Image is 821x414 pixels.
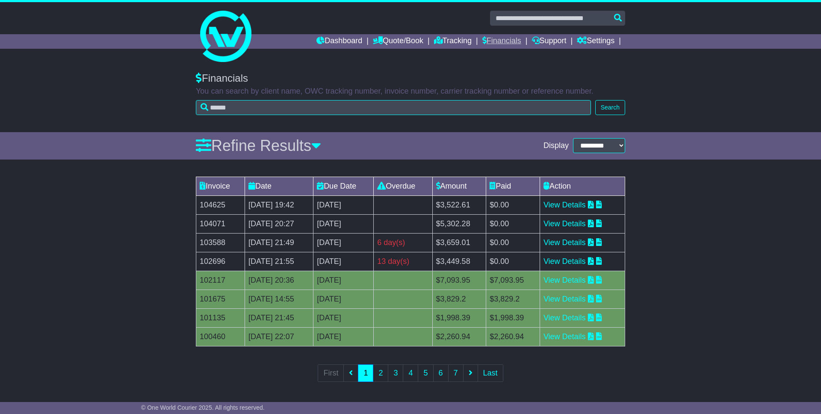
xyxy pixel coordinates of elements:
td: [DATE] 20:36 [245,271,313,290]
a: View Details [543,257,586,266]
a: 5 [418,364,433,382]
td: $3,829.2 [486,290,540,308]
img: tab_keywords_by_traffic_grey.svg [86,54,93,61]
a: Support [532,34,567,49]
td: $7,093.95 [432,271,486,290]
td: Invoice [196,177,245,195]
td: [DATE] 22:07 [245,327,313,346]
td: [DATE] 21:49 [245,233,313,252]
td: 100460 [196,327,245,346]
a: Financials [482,34,521,49]
td: Date [245,177,313,195]
td: 101135 [196,308,245,327]
td: $0.00 [486,252,540,271]
a: Settings [577,34,614,49]
div: Keywords by Traffic [96,55,141,60]
a: Last [478,364,503,382]
td: $1,998.39 [486,308,540,327]
td: [DATE] [313,252,374,271]
td: 102117 [196,271,245,290]
a: 7 [448,364,464,382]
a: Dashboard [316,34,362,49]
td: $3,522.61 [432,195,486,214]
td: Action [540,177,625,195]
td: [DATE] [313,233,374,252]
td: [DATE] [313,271,374,290]
div: 13 day(s) [377,256,428,267]
td: $0.00 [486,214,540,233]
td: Due Date [313,177,374,195]
td: $2,260.94 [486,327,540,346]
td: [DATE] [313,308,374,327]
td: [DATE] 21:45 [245,308,313,327]
a: 2 [373,364,388,382]
span: © One World Courier 2025. All rights reserved. [141,404,265,411]
div: Domain: [DOMAIN_NAME] [22,22,94,29]
a: 1 [358,364,373,382]
td: 104625 [196,195,245,214]
td: [DATE] [313,214,374,233]
a: 6 [433,364,449,382]
td: [DATE] [313,327,374,346]
td: $3,659.01 [432,233,486,252]
td: $7,093.95 [486,271,540,290]
span: Display [543,141,569,151]
img: tab_domain_overview_orange.svg [25,54,32,61]
a: View Details [543,219,586,228]
div: 6 day(s) [377,237,428,248]
td: $0.00 [486,233,540,252]
td: [DATE] 20:27 [245,214,313,233]
td: 104071 [196,214,245,233]
td: $5,302.28 [432,214,486,233]
a: View Details [543,313,586,322]
a: View Details [543,276,586,284]
td: $2,260.94 [432,327,486,346]
td: [DATE] [313,290,374,308]
td: Overdue [374,177,432,195]
td: Amount [432,177,486,195]
div: Financials [196,72,625,85]
td: [DATE] 21:55 [245,252,313,271]
p: You can search by client name, OWC tracking number, invoice number, carrier tracking number or re... [196,87,625,96]
a: View Details [543,295,586,303]
a: View Details [543,201,586,209]
a: View Details [543,332,586,341]
img: website_grey.svg [14,22,21,29]
button: Search [595,100,625,115]
td: $0.00 [486,195,540,214]
td: 103588 [196,233,245,252]
a: Refine Results [196,137,321,154]
td: 102696 [196,252,245,271]
td: $1,998.39 [432,308,486,327]
a: View Details [543,238,586,247]
td: $3,449.58 [432,252,486,271]
a: Quote/Book [373,34,423,49]
img: logo_orange.svg [14,14,21,21]
td: [DATE] 19:42 [245,195,313,214]
td: $3,829.2 [432,290,486,308]
td: [DATE] 14:55 [245,290,313,308]
div: v 4.0.24 [24,14,42,21]
td: [DATE] [313,195,374,214]
a: Tracking [434,34,472,49]
td: 101675 [196,290,245,308]
a: 3 [388,364,403,382]
td: Paid [486,177,540,195]
div: Domain Overview [34,55,77,60]
a: 4 [403,364,418,382]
